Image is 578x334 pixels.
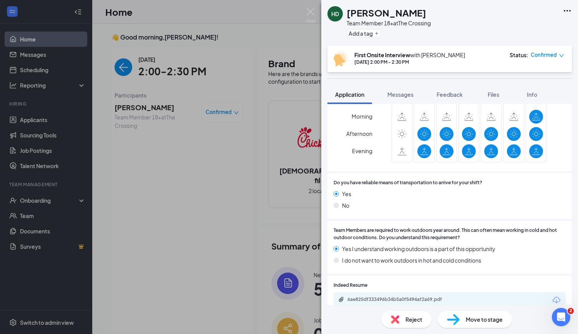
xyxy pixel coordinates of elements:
[347,29,381,37] button: PlusAdd a tag
[338,296,344,303] svg: Paperclip
[334,227,566,241] span: Team Members are required to work outdoors year around. This can often mean working in cold and h...
[334,282,367,289] span: Indeed Resume
[352,144,372,158] span: Evening
[347,6,426,19] h1: [PERSON_NAME]
[342,256,481,265] span: I do not want to work outdoors in hot and cold conditions
[531,51,557,59] span: Confirmed
[466,315,503,324] span: Move to stage
[354,51,465,59] div: with [PERSON_NAME]
[342,245,495,253] span: Yes I understand working outdoors is a part of this opportunity
[488,91,499,98] span: Files
[346,127,372,141] span: Afternoon
[354,59,465,65] div: [DATE] 2:00 PM - 2:30 PM
[387,91,414,98] span: Messages
[527,91,537,98] span: Info
[354,51,410,58] b: First Onsite Interview
[552,296,561,305] svg: Download
[437,91,463,98] span: Feedback
[338,296,463,304] a: Paperclip6ae825df333496b34b5a0f5494af2a69.pdf
[352,109,372,123] span: Morning
[559,53,564,58] span: down
[552,308,570,326] iframe: Intercom live chat
[342,190,351,198] span: Yes
[568,308,574,314] span: 2
[405,315,422,324] span: Reject
[331,10,339,18] div: HD
[510,51,528,59] div: Status :
[563,6,572,15] svg: Ellipses
[334,179,482,187] span: Do you have reliable means of transportation to arrive for your shift?
[335,91,364,98] span: Application
[374,31,379,36] svg: Plus
[347,296,455,303] div: 6ae825df333496b34b5a0f5494af2a69.pdf
[342,201,349,210] span: No
[347,19,431,27] div: Team Member 18+ at The Crossing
